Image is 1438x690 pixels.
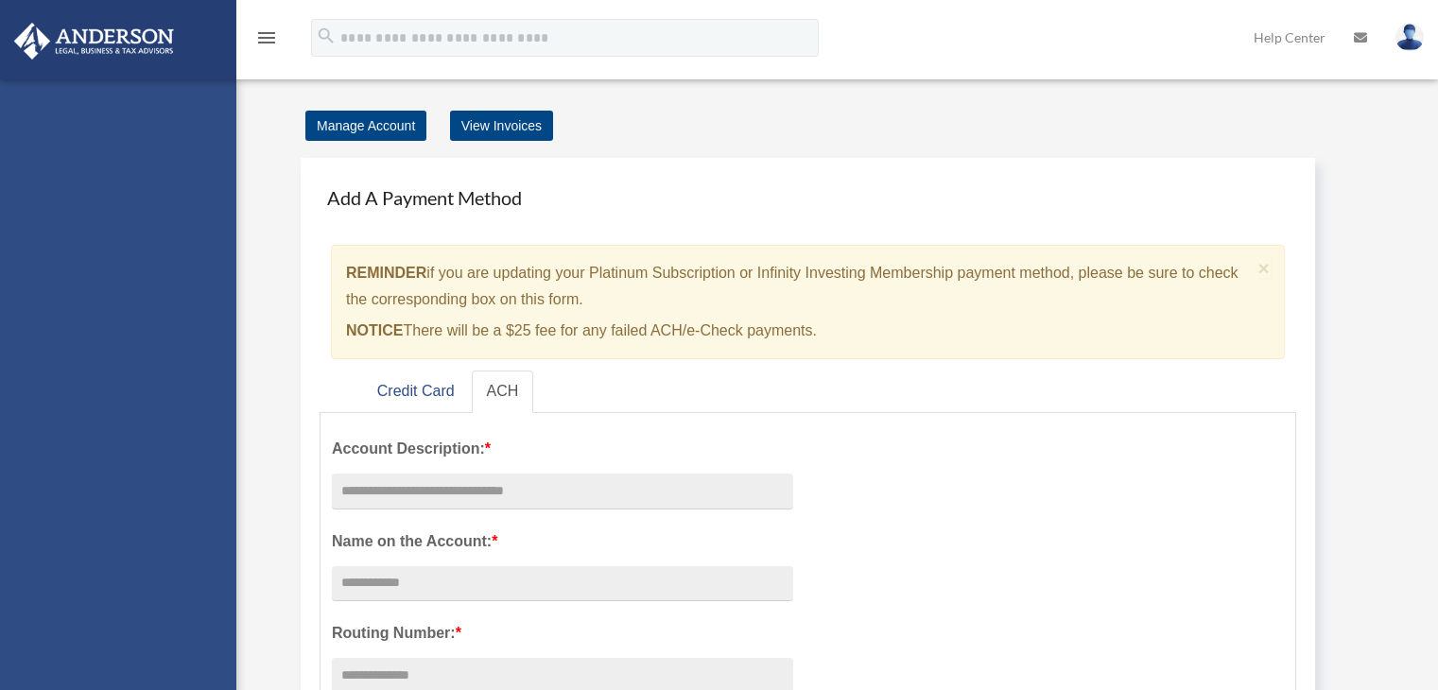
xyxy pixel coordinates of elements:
a: menu [255,33,278,49]
a: Manage Account [305,111,426,141]
img: User Pic [1395,24,1424,51]
div: if you are updating your Platinum Subscription or Infinity Investing Membership payment method, p... [331,245,1285,359]
strong: NOTICE [346,322,403,338]
strong: REMINDER [346,265,426,281]
p: There will be a $25 fee for any failed ACH/e-Check payments. [346,318,1251,344]
label: Account Description: [332,436,793,462]
h4: Add A Payment Method [320,177,1296,218]
a: View Invoices [450,111,553,141]
i: search [316,26,337,46]
a: ACH [472,371,534,413]
span: × [1258,257,1271,279]
img: Anderson Advisors Platinum Portal [9,23,180,60]
a: Credit Card [362,371,470,413]
label: Routing Number: [332,620,793,647]
button: Close [1258,258,1271,278]
label: Name on the Account: [332,528,793,555]
i: menu [255,26,278,49]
